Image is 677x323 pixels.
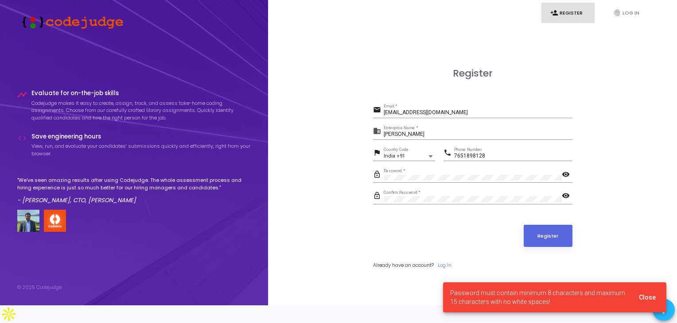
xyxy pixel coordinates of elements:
h4: Save engineering hours [31,133,251,140]
mat-icon: business [373,127,384,137]
h3: Register [373,68,572,79]
span: Password must contain minimum 8 characters and maximum 15 characters with no white spaces! [450,288,628,306]
h4: Evaluate for on-the-job skills [31,90,251,97]
img: company-logo [44,210,66,232]
button: Register [524,225,572,247]
div: © 2025 Codejudge [17,284,62,291]
p: "We've seen amazing results after using Codejudge. The whole assessment process and hiring experi... [17,177,251,191]
button: Close [632,289,663,305]
input: Email [384,110,572,116]
p: View, run, and evaluate your candidates’ submissions quickly and efficiently, right from your bro... [31,142,251,157]
mat-icon: lock_outline [373,170,384,181]
input: Phone Number [454,153,572,159]
i: timeline [17,90,27,100]
em: - [PERSON_NAME], CTO, [PERSON_NAME] [17,196,136,204]
i: fingerprint [613,9,621,17]
img: user image [17,210,39,232]
mat-icon: email [373,105,384,116]
mat-icon: visibility [562,191,572,202]
i: person_add [550,9,558,17]
a: person_addRegister [541,3,595,23]
a: Log In [438,261,451,269]
span: Already have an account? [373,261,434,269]
a: fingerprintLog In [604,3,658,23]
span: Close [639,294,656,301]
p: Codejudge makes it easy to create, assign, track, and assess take-home coding assignments. Choose... [31,100,251,122]
mat-icon: phone [444,148,454,159]
mat-icon: lock_outline [373,191,384,202]
i: code [17,133,27,143]
mat-icon: flag [373,148,384,159]
input: Enterprise Name [384,131,572,138]
mat-icon: visibility [562,170,572,181]
span: India +91 [384,153,405,159]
